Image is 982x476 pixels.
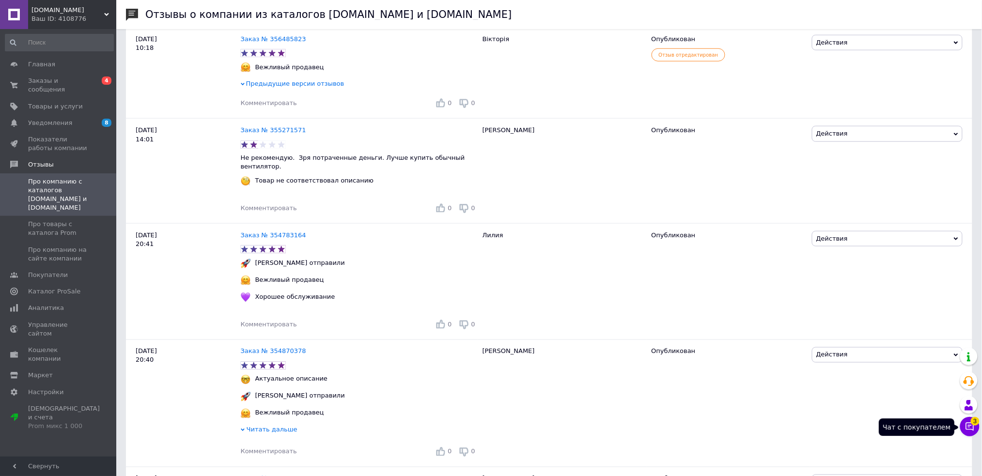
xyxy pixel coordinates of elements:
[478,28,647,119] div: Вікторія
[241,62,250,72] img: :hugging_face:
[652,35,805,44] div: Опубликован
[448,448,452,455] span: 0
[28,271,68,279] span: Покупатели
[241,447,297,456] div: Комментировать
[960,417,980,436] button: Чат с покупателем3
[28,388,63,397] span: Настройки
[253,409,327,417] div: Вежливый продавец
[241,321,297,328] span: Комментировать
[28,102,83,111] span: Товары и услуги
[241,126,306,134] a: Заказ № 355271571
[241,35,306,43] a: Заказ № 356485823
[816,235,848,242] span: Действия
[879,419,954,436] div: Чат с покупателем
[28,160,54,169] span: Отзывы
[241,448,297,455] span: Комментировать
[652,48,726,61] span: Отзыв отредактирован
[28,60,55,69] span: Главная
[241,99,297,107] div: Комментировать
[247,426,297,433] span: Читать дальше
[253,392,347,400] div: [PERSON_NAME] отправили
[652,231,805,240] div: Опубликован
[241,375,250,384] img: :nerd_face:
[253,276,327,284] div: Вежливый продавец
[102,77,111,85] span: 4
[241,320,297,329] div: Комментировать
[816,39,848,46] span: Действия
[126,119,241,223] div: [DATE] 14:01
[28,119,72,127] span: Уведомления
[471,99,475,107] span: 0
[471,321,475,328] span: 0
[253,259,347,267] div: [PERSON_NAME] отправили
[478,223,647,339] div: Лилия
[253,176,376,185] div: Товар не соответствовал описанию
[241,176,250,186] img: :face_with_monocle:
[241,348,306,355] a: Заказ № 354870378
[241,392,250,401] img: :rocket:
[471,204,475,212] span: 0
[28,135,90,153] span: Показатели работы компании
[28,246,90,263] span: Про компанию на сайте компании
[126,223,241,339] div: [DATE] 20:41
[28,220,90,237] span: Про товары с каталога Prom
[28,346,90,363] span: Кошелек компании
[241,204,297,212] span: Комментировать
[816,130,848,137] span: Действия
[241,409,250,418] img: :hugging_face:
[253,375,330,384] div: Актуальное описание
[28,177,90,213] span: Про компанию с каталогов [DOMAIN_NAME] и [DOMAIN_NAME]
[102,119,111,127] span: 8
[253,63,327,72] div: Вежливый продавец
[241,154,478,171] p: Не рекомендую. Зря потраченные деньги. Лучше купить обычный вентилятор.
[241,276,250,285] img: :hugging_face:
[241,231,306,239] a: Заказ № 354783164
[241,204,297,213] div: Комментировать
[652,347,805,356] div: Опубликован
[478,119,647,223] div: [PERSON_NAME]
[448,321,452,328] span: 0
[31,15,116,23] div: Ваш ID: 4108776
[5,34,114,51] input: Поиск
[28,304,64,312] span: Аналитика
[246,80,344,87] span: Предыдущие версии отзывов
[28,321,90,338] span: Управление сайтом
[471,448,475,455] span: 0
[971,415,980,423] span: 3
[478,339,647,467] div: [PERSON_NAME]
[28,404,100,431] span: [DEMOGRAPHIC_DATA] и счета
[28,287,80,296] span: Каталог ProSale
[31,6,104,15] span: kuchen.ua
[28,422,100,430] div: Prom микс 1 000
[241,99,297,107] span: Комментировать
[652,126,805,135] div: Опубликован
[448,99,452,107] span: 0
[241,292,250,302] img: :purple_heart:
[816,351,848,358] span: Действия
[126,339,241,467] div: [DATE] 20:40
[241,259,250,268] img: :rocket:
[448,204,452,212] span: 0
[126,28,241,119] div: [DATE] 10:18
[28,371,53,380] span: Маркет
[253,292,338,301] div: Хорошее обслуживание
[241,426,478,437] div: Читать дальше
[28,77,90,94] span: Заказы и сообщения
[145,9,512,20] h1: Отзывы о компании из каталогов [DOMAIN_NAME] и [DOMAIN_NAME]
